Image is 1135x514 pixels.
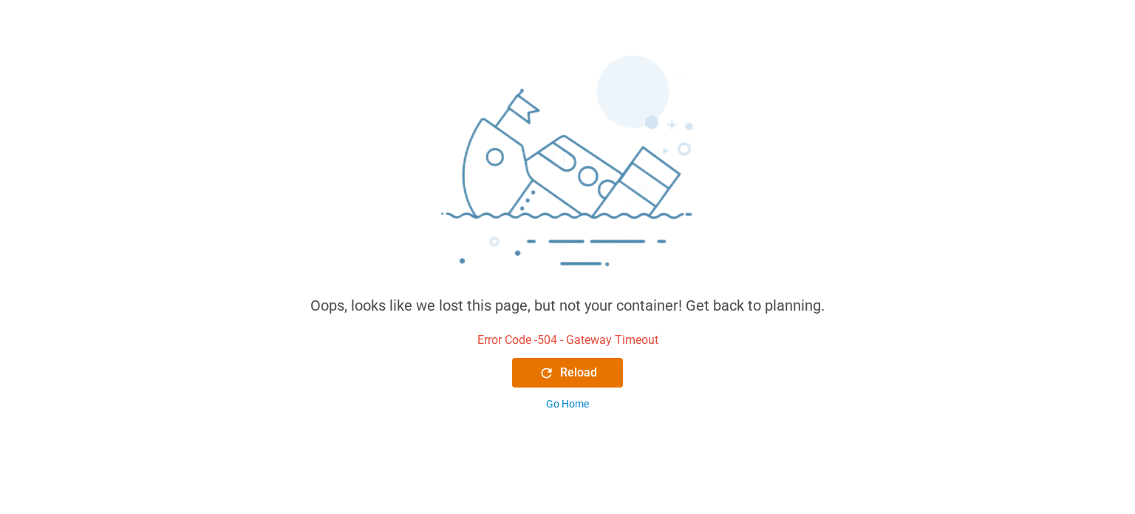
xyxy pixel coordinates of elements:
button: Reload [512,358,623,388]
div: Reload [539,364,597,382]
img: sinking_ship.png [346,49,789,294]
div: Error Code - 504 - Gateway Timeout [477,331,658,349]
button: Go Home [512,396,623,412]
div: Oops, looks like we lost this page, but not your container! Get back to planning. [310,294,825,317]
div: Go Home [546,396,589,412]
